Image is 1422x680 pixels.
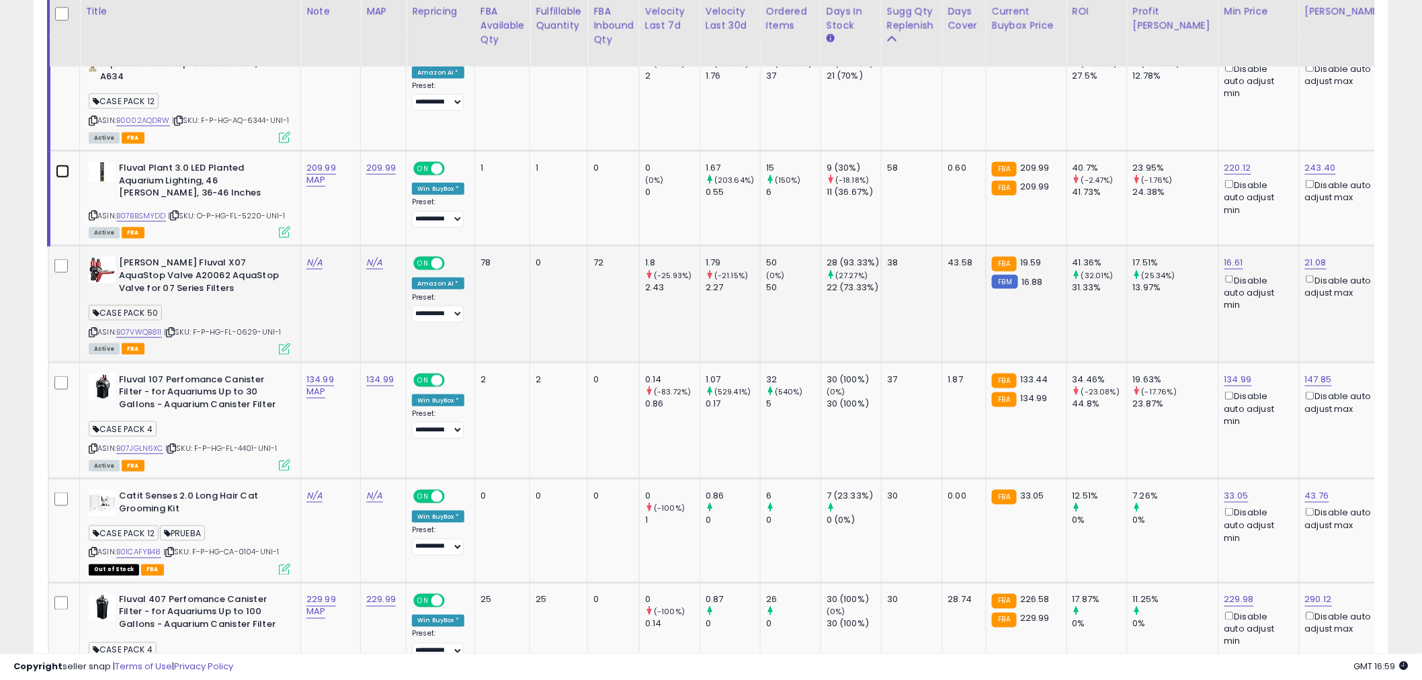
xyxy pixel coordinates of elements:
[1224,389,1289,427] div: Disable auto adjust min
[119,257,282,298] b: [PERSON_NAME] Fluval X07 AquaStop Valve A20062 AquaStop Valve for 07 Series Filters
[645,618,700,630] div: 0.14
[1073,618,1127,630] div: 0%
[141,564,164,576] span: FBA
[1305,489,1329,503] a: 43.76
[89,93,159,109] span: CASE PACK 12
[714,270,748,281] small: (-21.15%)
[1133,398,1218,410] div: 23.87%
[992,257,1017,271] small: FBA
[827,70,881,82] div: 21 (70%)
[415,374,431,386] span: ON
[119,162,282,203] b: Fluval Plant 3.0 LED Planted Aquarium Lighting, 46 [PERSON_NAME], 36-46 Inches
[116,327,162,338] a: B07VWQB811
[1081,58,1117,69] small: (-42.51%)
[593,490,629,502] div: 0
[1305,373,1332,386] a: 147.85
[306,593,336,619] a: 229.99 MAP
[645,5,694,33] div: Velocity Last 7d
[1020,256,1042,269] span: 19.59
[645,282,700,294] div: 2.43
[174,660,233,673] a: Privacy Policy
[948,257,976,269] div: 43.58
[992,5,1061,33] div: Current Buybox Price
[480,5,524,47] div: FBA Available Qty
[827,374,881,386] div: 30 (100%)
[119,490,282,518] b: Catit Senses 2.0 Long Hair Cat Grooming Kit
[366,256,382,269] a: N/A
[306,161,336,187] a: 209.99 MAP
[89,490,116,517] img: 41GQzHu2mnL._SL40_.jpg
[13,660,62,673] strong: Copyright
[992,594,1017,609] small: FBA
[992,275,1018,289] small: FBM
[1142,386,1177,397] small: (-17.76%)
[168,210,286,221] span: | SKU: O-P-HG-FL-5220-UNI-1
[827,386,845,397] small: (0%)
[992,374,1017,388] small: FBA
[1133,594,1218,606] div: 11.25%
[593,374,629,386] div: 0
[1224,161,1251,175] a: 220.12
[706,594,760,606] div: 0.87
[1305,389,1380,415] div: Disable auto adjust max
[1305,177,1380,204] div: Disable auto adjust max
[992,181,1017,196] small: FBA
[1020,180,1050,193] span: 209.99
[480,374,519,386] div: 2
[887,162,932,174] div: 58
[706,374,760,386] div: 1.07
[89,564,139,576] span: All listings that are currently out of stock and unavailable for purchase on Amazon
[948,5,980,33] div: Days Cover
[645,490,700,502] div: 0
[115,660,172,673] a: Terms of Use
[119,594,282,635] b: Fluval 407 Perfomance Canister Filter - for Aquariums Up to 100 Gallons - Aquarium Canister Filter
[1133,162,1218,174] div: 23.95%
[89,490,290,574] div: ASIN:
[1142,270,1175,281] small: (25.34%)
[89,460,120,472] span: All listings currently available for purchase on Amazon
[1020,489,1044,502] span: 33.05
[1133,514,1218,526] div: 0%
[948,594,976,606] div: 28.74
[412,630,464,660] div: Preset:
[992,613,1017,628] small: FBA
[412,5,469,19] div: Repricing
[766,282,821,294] div: 50
[887,257,932,269] div: 38
[1133,70,1218,82] div: 12.78%
[412,293,464,323] div: Preset:
[480,490,519,502] div: 0
[306,256,323,269] a: N/A
[1133,257,1218,269] div: 17.51%
[706,70,760,82] div: 1.76
[1081,175,1114,185] small: (-2.47%)
[706,282,760,294] div: 2.27
[948,162,976,174] div: 0.60
[706,618,760,630] div: 0
[1354,660,1409,673] span: 2025-09-15 16:59 GMT
[645,257,700,269] div: 1.8
[654,386,691,397] small: (-83.72%)
[1020,373,1048,386] span: 133.44
[412,511,464,523] div: Win BuyBox *
[1305,505,1380,532] div: Disable auto adjust max
[645,594,700,606] div: 0
[593,257,629,269] div: 72
[89,525,159,541] span: CASE PACK 12
[645,175,664,185] small: (0%)
[443,595,464,606] span: OFF
[89,421,157,437] span: CASE PACK 4
[1021,275,1043,288] span: 16.88
[366,593,396,607] a: 229.99
[116,443,163,454] a: B07JGLN6XC
[122,227,144,239] span: FBA
[706,514,760,526] div: 0
[366,489,382,503] a: N/A
[122,132,144,144] span: FBA
[645,70,700,82] div: 2
[366,5,401,19] div: MAP
[306,373,334,398] a: 134.99 MAP
[1305,61,1380,87] div: Disable auto adjust max
[654,270,692,281] small: (-25.93%)
[412,183,464,195] div: Win BuyBox *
